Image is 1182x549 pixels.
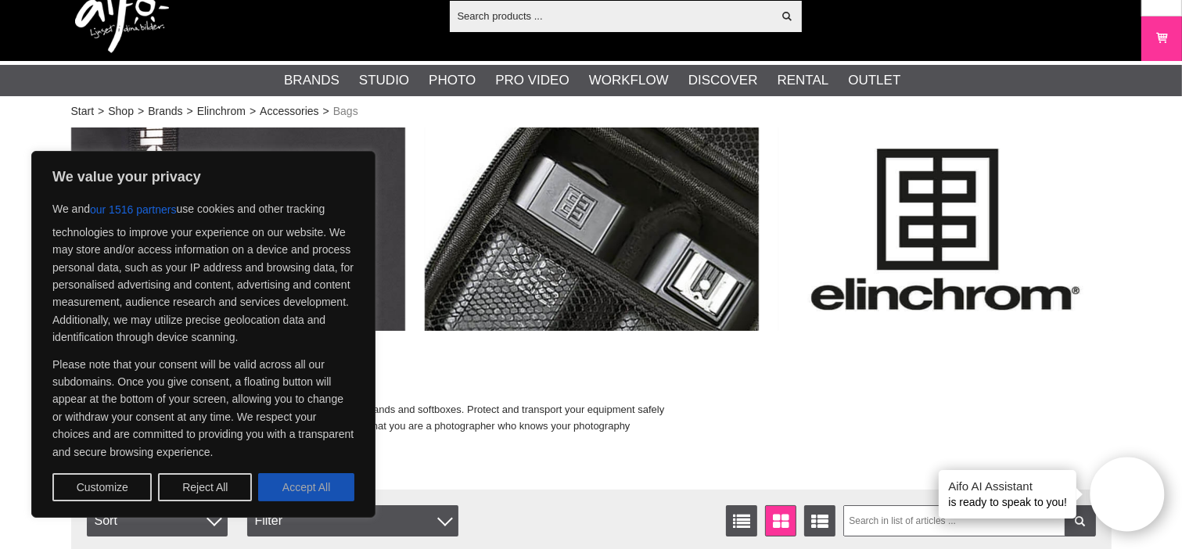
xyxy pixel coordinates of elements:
button: Accept All [258,473,354,501]
a: Shop [108,103,134,120]
div: We value your privacy [31,151,375,518]
input: Search in list of articles ... [843,505,1096,536]
a: Brands [148,103,182,120]
span: Bags [333,103,358,120]
a: Photo [429,70,476,91]
a: Accessories [260,103,318,120]
div: Filter [247,505,458,536]
input: Search products ... [450,4,773,27]
span: > [250,103,256,120]
a: Extended list [804,505,835,536]
a: Outlet [848,70,900,91]
a: Elinchrom [197,103,246,120]
span: > [323,103,329,120]
button: Reject All [158,473,252,501]
a: Filter [1065,505,1096,536]
img: Ad:001 ban-elin-bags-001.jpg [71,127,405,331]
a: Workflow [589,70,669,91]
img: Ad:002 ban-elin-bags-002.jpg [425,127,759,331]
h4: Aifo AI Assistant [948,478,1067,494]
img: Ad:003 ban-elin-logga.jpg [778,127,1112,331]
span: > [187,103,193,120]
span: Sort [87,505,228,536]
a: Window [765,505,796,536]
button: our 1516 partners [90,196,177,224]
p: We and use cookies and other tracking technologies to improve your experience on our website. We ... [52,196,354,346]
span: > [138,103,144,120]
a: Pro Video [495,70,569,91]
a: Brands [284,70,340,91]
p: We value your privacy [52,167,354,186]
a: Rental [778,70,829,91]
span: > [98,103,104,120]
a: List [726,505,757,536]
button: Customize [52,473,152,501]
p: Please note that your consent will be valid across all our subdomains. Once you give consent, a f... [52,356,354,461]
a: Studio [359,70,409,91]
a: Start [71,103,95,120]
div: is ready to speak to you! [939,470,1076,518]
a: Discover [688,70,758,91]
